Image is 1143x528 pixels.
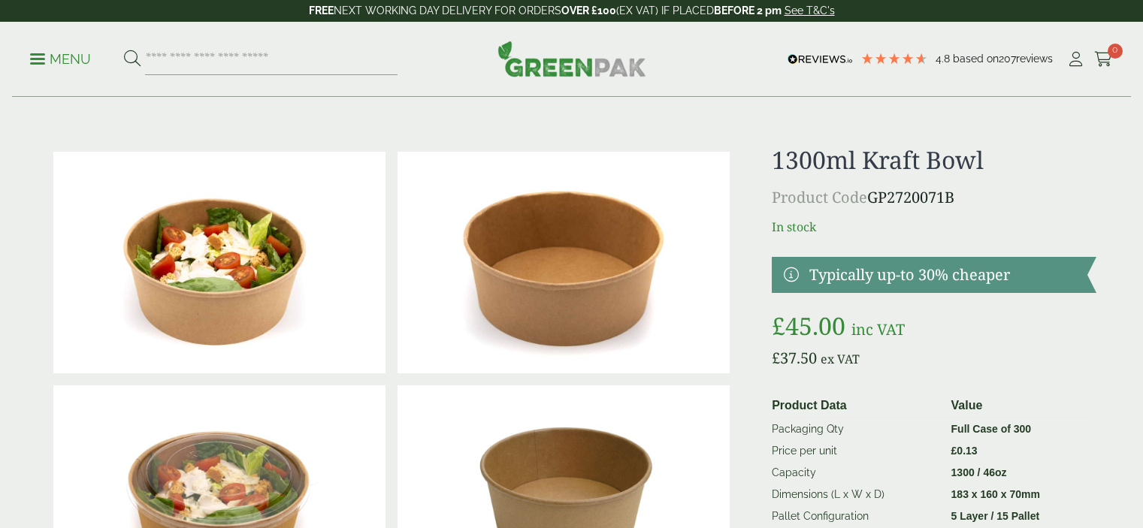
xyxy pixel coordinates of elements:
[1094,52,1113,67] i: Cart
[860,52,928,65] div: 4.79 Stars
[951,510,1040,522] strong: 5 Layer / 15 Pallet
[714,5,782,17] strong: BEFORE 2 pm
[951,445,957,457] span: £
[951,423,1032,435] strong: Full Case of 300
[766,394,945,418] th: Product Data
[772,348,817,368] bdi: 37.50
[785,5,835,17] a: See T&C's
[772,309,785,342] span: £
[772,309,845,342] bdi: 45.00
[561,5,616,17] strong: OVER £100
[30,50,91,65] a: Menu
[1094,48,1113,71] a: 0
[30,50,91,68] p: Menu
[851,319,905,339] span: inc VAT
[766,440,945,462] td: Price per unit
[1016,53,1053,65] span: reviews
[766,462,945,484] td: Capacity
[772,348,780,368] span: £
[1066,52,1085,67] i: My Account
[497,41,646,77] img: GreenPak Supplies
[788,54,853,65] img: REVIEWS.io
[951,466,1007,478] strong: 1300 / 46oz
[398,152,730,373] img: Kraft Bowl 1300ml
[945,394,1090,418] th: Value
[772,218,1096,236] p: In stock
[53,152,386,373] img: Kraft Bowl 1300ml With Ceaser Salad
[999,53,1016,65] span: 207
[309,5,334,17] strong: FREE
[953,53,999,65] span: Based on
[821,351,860,367] span: ex VAT
[951,488,1040,500] strong: 183 x 160 x 70mm
[766,484,945,505] td: Dimensions (L x W x D)
[766,418,945,441] td: Packaging Qty
[951,445,978,457] bdi: 0.13
[772,146,1096,174] h1: 1300ml Kraft Bowl
[772,187,867,207] span: Product Code
[772,186,1096,209] p: GP2720071B
[936,53,953,65] span: 4.8
[1108,44,1123,59] span: 0
[766,505,945,527] td: Pallet Configuration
